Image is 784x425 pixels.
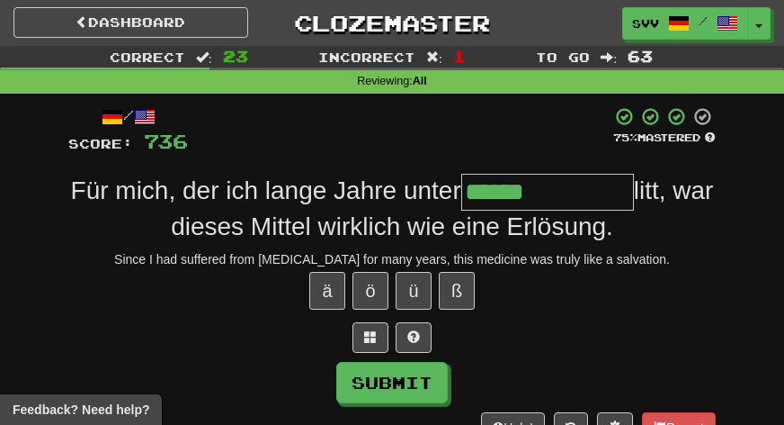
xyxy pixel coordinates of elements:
[628,47,653,65] span: 63
[352,272,388,310] button: ö
[396,272,432,310] button: ü
[413,75,427,87] strong: All
[68,136,133,151] span: Score:
[601,50,617,63] span: :
[68,250,716,268] div: Since I had suffered from [MEDICAL_DATA] for many years, this medicine was truly like a salvation.
[613,131,637,143] span: 75 %
[336,362,448,403] button: Submit
[13,7,248,38] a: Dashboard
[318,50,415,65] span: Incorrect
[309,272,345,310] button: ä
[71,176,461,204] span: Für mich, der ich lange Jahre unter
[536,50,590,65] span: To go
[453,47,466,65] span: 1
[223,47,248,65] span: 23
[426,50,442,63] span: :
[275,7,510,39] a: Clozemaster
[68,106,188,129] div: /
[632,15,659,32] span: svv
[352,322,388,353] button: Switch sentence to multiple choice alt+p
[396,322,432,353] button: Single letter hint - you only get 1 per sentence and score half the points! alt+h
[13,401,149,419] span: Open feedback widget
[144,130,188,152] span: 736
[196,50,212,63] span: :
[110,50,185,65] span: Correct
[699,14,708,27] span: /
[622,7,748,40] a: svv /
[439,272,475,310] button: ß
[611,131,716,145] div: Mastered
[171,176,713,240] span: litt, war dieses Mittel wirklich wie eine Erlösung.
